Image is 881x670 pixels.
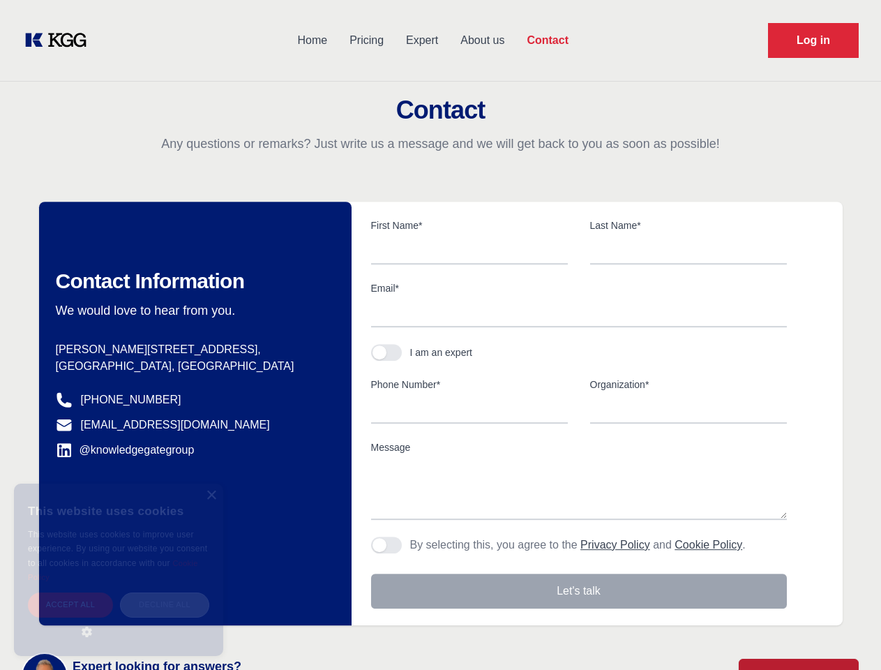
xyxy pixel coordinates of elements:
button: Let's talk [371,574,787,609]
span: This website uses cookies to improve user experience. By using our website you consent to all coo... [28,530,207,568]
p: Any questions or remarks? Just write us a message and we will get back to you as soon as possible! [17,135,864,152]
p: We would love to hear from you. [56,302,329,319]
h2: Contact [17,96,864,124]
a: Home [286,22,338,59]
a: About us [449,22,515,59]
a: Cookie Policy [675,539,742,551]
a: Privacy Policy [580,539,650,551]
label: Phone Number* [371,378,568,392]
p: [GEOGRAPHIC_DATA], [GEOGRAPHIC_DATA] [56,358,329,375]
a: Pricing [338,22,395,59]
p: By selecting this, you agree to the and . [410,537,746,553]
h2: Contact Information [56,269,329,294]
a: Request Demo [768,23,859,58]
label: Organization* [590,378,787,392]
a: Cookie Policy [28,559,198,581]
iframe: Chat Widget [811,603,881,670]
a: [PHONE_NUMBER] [81,392,181,408]
div: Accept all [28,593,113,617]
label: First Name* [371,218,568,232]
div: Decline all [120,593,209,617]
a: Expert [395,22,449,59]
div: I am an expert [410,345,473,359]
label: Email* [371,281,787,295]
a: Contact [515,22,580,59]
a: KOL Knowledge Platform: Talk to Key External Experts (KEE) [22,29,98,52]
div: Close [206,491,216,501]
div: This website uses cookies [28,494,209,528]
a: [EMAIL_ADDRESS][DOMAIN_NAME] [81,417,270,433]
label: Message [371,440,787,454]
p: [PERSON_NAME][STREET_ADDRESS], [56,341,329,358]
label: Last Name* [590,218,787,232]
a: @knowledgegategroup [56,442,195,459]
